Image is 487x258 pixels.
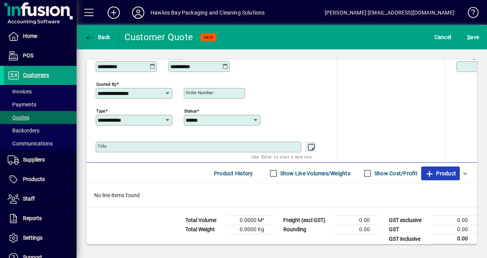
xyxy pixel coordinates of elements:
label: Show Cost/Profit [373,170,417,177]
a: Products [4,170,77,189]
a: Settings [4,229,77,248]
td: 0.00 [431,225,477,234]
a: Staff [4,189,77,209]
a: Knowledge Base [462,2,477,26]
td: 0.00 [333,225,379,234]
a: Backorders [4,124,77,137]
button: Save [465,30,481,44]
td: 0.0000 M³ [227,216,273,225]
a: Payments [4,98,77,111]
a: Quotes [4,111,77,124]
span: Cancel [435,31,451,43]
div: No line items found [87,184,477,207]
span: POS [23,52,33,59]
td: Rounding [279,225,333,234]
span: Product [425,167,456,180]
button: Profile [126,6,150,20]
button: Cancel [433,30,453,44]
span: S [467,34,470,40]
td: Total Volume [181,216,227,225]
td: Total Weight [181,225,227,234]
mat-label: Type [96,108,105,114]
button: Product [421,167,460,180]
app-page-header-button: Back [77,30,119,44]
mat-label: Title [98,144,106,149]
td: 0.00 [431,234,477,244]
div: Customer Quote [124,31,193,43]
a: Home [4,27,77,46]
td: 0.00 [431,216,477,225]
a: Communications [4,137,77,150]
span: Products [23,176,45,182]
span: Reports [23,215,42,221]
mat-hint: Use 'Enter' to start a new line [252,152,312,161]
mat-label: Quoted by [96,82,116,87]
span: Backorders [8,127,39,134]
a: Invoices [4,85,77,98]
span: Product History [214,167,253,180]
mat-label: Status [184,108,197,114]
mat-label: Order number [186,90,213,95]
span: Customers [23,72,49,78]
label: Show Line Volumes/Weights [279,170,350,177]
a: Suppliers [4,150,77,170]
button: Product History [211,167,256,180]
div: Hawkes Bay Packaging and Cleaning Solutions [150,7,265,19]
span: Payments [8,101,36,108]
span: NEW [204,35,213,40]
span: Communications [8,140,53,147]
span: Home [23,33,37,39]
div: [PERSON_NAME] [EMAIL_ADDRESS][DOMAIN_NAME] [325,7,454,19]
a: POS [4,46,77,65]
span: Back [85,34,110,40]
td: GST inclusive [385,234,431,244]
td: 0.0000 Kg [227,225,273,234]
span: ave [467,31,479,43]
span: Settings [23,235,42,241]
span: Suppliers [23,157,45,163]
span: Staff [23,196,35,202]
td: GST [385,225,431,234]
td: 0.00 [333,216,379,225]
span: Invoices [8,88,32,95]
a: Reports [4,209,77,228]
button: Back [83,30,112,44]
td: Freight (excl GST) [279,216,333,225]
span: Quotes [8,114,29,121]
button: Add [101,6,126,20]
td: GST exclusive [385,216,431,225]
